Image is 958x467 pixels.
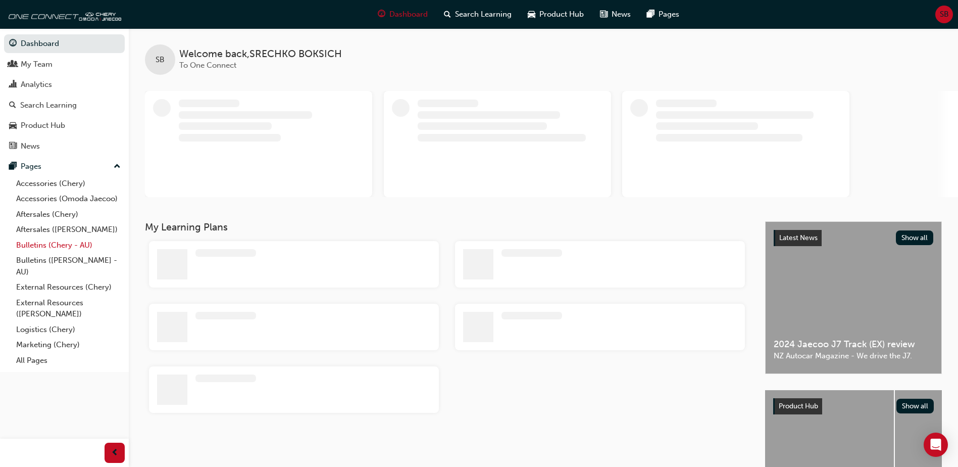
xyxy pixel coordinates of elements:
[935,6,953,23] button: SB
[4,34,125,53] a: Dashboard
[779,402,818,410] span: Product Hub
[436,4,520,25] a: search-iconSearch Learning
[370,4,436,25] a: guage-iconDashboard
[9,39,17,49] span: guage-icon
[9,80,17,89] span: chart-icon
[4,96,125,115] a: Search Learning
[659,9,679,20] span: Pages
[12,279,125,295] a: External Resources (Chery)
[612,9,631,20] span: News
[774,230,933,246] a: Latest NewsShow all
[896,399,934,413] button: Show all
[647,8,654,21] span: pages-icon
[539,9,584,20] span: Product Hub
[12,176,125,192] a: Accessories (Chery)
[774,350,933,362] span: NZ Autocar Magazine - We drive the J7.
[12,207,125,222] a: Aftersales (Chery)
[21,79,52,90] div: Analytics
[774,339,933,350] span: 2024 Jaecoo J7 Track (EX) review
[21,59,53,70] div: My Team
[12,295,125,322] a: External Resources ([PERSON_NAME])
[9,121,17,130] span: car-icon
[520,4,592,25] a: car-iconProduct Hub
[4,157,125,176] button: Pages
[114,160,121,173] span: up-icon
[111,447,119,459] span: prev-icon
[156,54,165,66] span: SB
[5,4,121,24] img: oneconnect
[4,116,125,135] a: Product Hub
[4,55,125,74] a: My Team
[9,142,17,151] span: news-icon
[4,32,125,157] button: DashboardMy TeamAnalyticsSearch LearningProduct HubNews
[21,120,65,131] div: Product Hub
[179,49,342,60] span: Welcome back , SRECHKO BOKSICH
[639,4,687,25] a: pages-iconPages
[12,253,125,279] a: Bulletins ([PERSON_NAME] - AU)
[179,61,236,70] span: To One Connect
[12,322,125,338] a: Logistics (Chery)
[12,191,125,207] a: Accessories (Omoda Jaecoo)
[455,9,512,20] span: Search Learning
[896,230,934,245] button: Show all
[21,161,41,172] div: Pages
[528,8,535,21] span: car-icon
[389,9,428,20] span: Dashboard
[145,221,749,233] h3: My Learning Plans
[940,9,949,20] span: SB
[9,60,17,69] span: people-icon
[9,101,16,110] span: search-icon
[12,238,125,253] a: Bulletins (Chery - AU)
[12,353,125,368] a: All Pages
[378,8,385,21] span: guage-icon
[773,398,934,414] a: Product HubShow all
[4,137,125,156] a: News
[924,433,948,457] div: Open Intercom Messenger
[779,233,818,242] span: Latest News
[600,8,608,21] span: news-icon
[21,141,40,152] div: News
[765,221,942,374] a: Latest NewsShow all2024 Jaecoo J7 Track (EX) reviewNZ Autocar Magazine - We drive the J7.
[9,162,17,171] span: pages-icon
[4,75,125,94] a: Analytics
[444,8,451,21] span: search-icon
[12,222,125,238] a: Aftersales ([PERSON_NAME])
[20,100,77,111] div: Search Learning
[592,4,639,25] a: news-iconNews
[12,337,125,353] a: Marketing (Chery)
